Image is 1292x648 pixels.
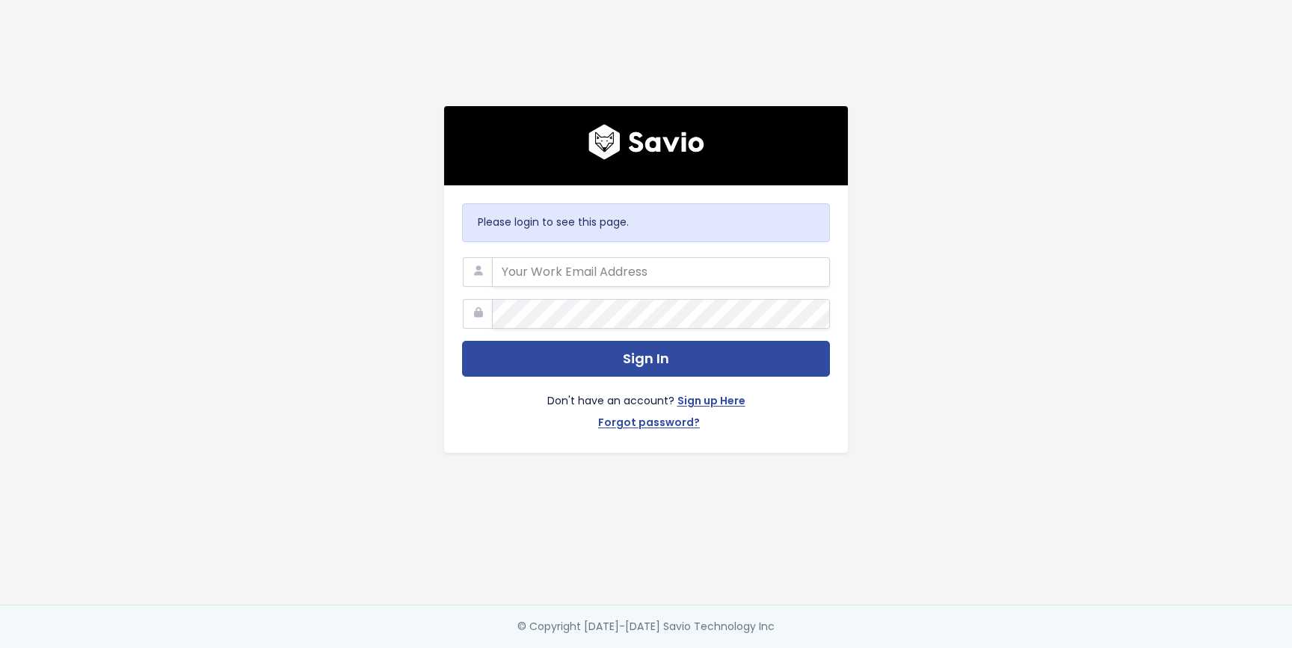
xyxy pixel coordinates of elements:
[478,213,814,232] p: Please login to see this page.
[588,124,704,160] img: logo600x187.a314fd40982d.png
[517,617,775,636] div: © Copyright [DATE]-[DATE] Savio Technology Inc
[598,413,700,435] a: Forgot password?
[677,392,745,413] a: Sign up Here
[462,377,830,435] div: Don't have an account?
[492,257,830,287] input: Your Work Email Address
[462,341,830,377] button: Sign In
